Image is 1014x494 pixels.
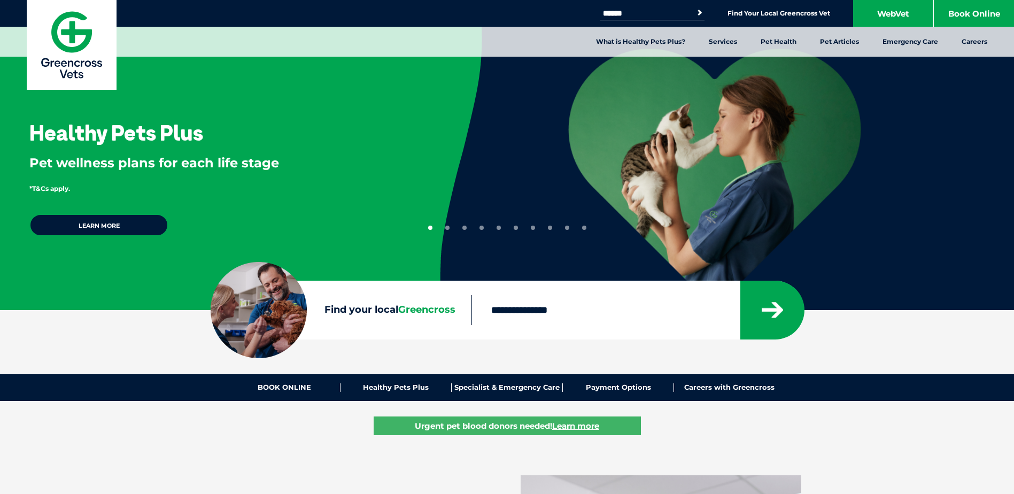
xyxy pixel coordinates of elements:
button: 3 of 10 [462,226,467,230]
button: Search [694,7,705,18]
a: Learn more [29,214,168,236]
h3: Healthy Pets Plus [29,122,203,143]
u: Learn more [552,421,599,431]
button: 4 of 10 [479,226,484,230]
button: 5 of 10 [497,226,501,230]
button: 8 of 10 [548,226,552,230]
button: 10 of 10 [582,226,586,230]
button: 2 of 10 [445,226,450,230]
a: Careers [950,27,999,57]
button: 6 of 10 [514,226,518,230]
a: Careers with Greencross [674,383,785,392]
a: Services [697,27,749,57]
button: 1 of 10 [428,226,432,230]
button: 9 of 10 [565,226,569,230]
a: Pet Health [749,27,808,57]
a: What is Healthy Pets Plus? [584,27,697,57]
a: Emergency Care [871,27,950,57]
p: Pet wellness plans for each life stage [29,154,405,172]
a: Find Your Local Greencross Vet [727,9,830,18]
a: Pet Articles [808,27,871,57]
a: Urgent pet blood donors needed!Learn more [374,416,641,435]
span: *T&Cs apply. [29,184,70,192]
a: Healthy Pets Plus [340,383,452,392]
a: Specialist & Emergency Care [452,383,563,392]
a: BOOK ONLINE [229,383,340,392]
label: Find your local [211,302,471,318]
button: 7 of 10 [531,226,535,230]
span: Greencross [398,304,455,315]
a: Payment Options [563,383,674,392]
